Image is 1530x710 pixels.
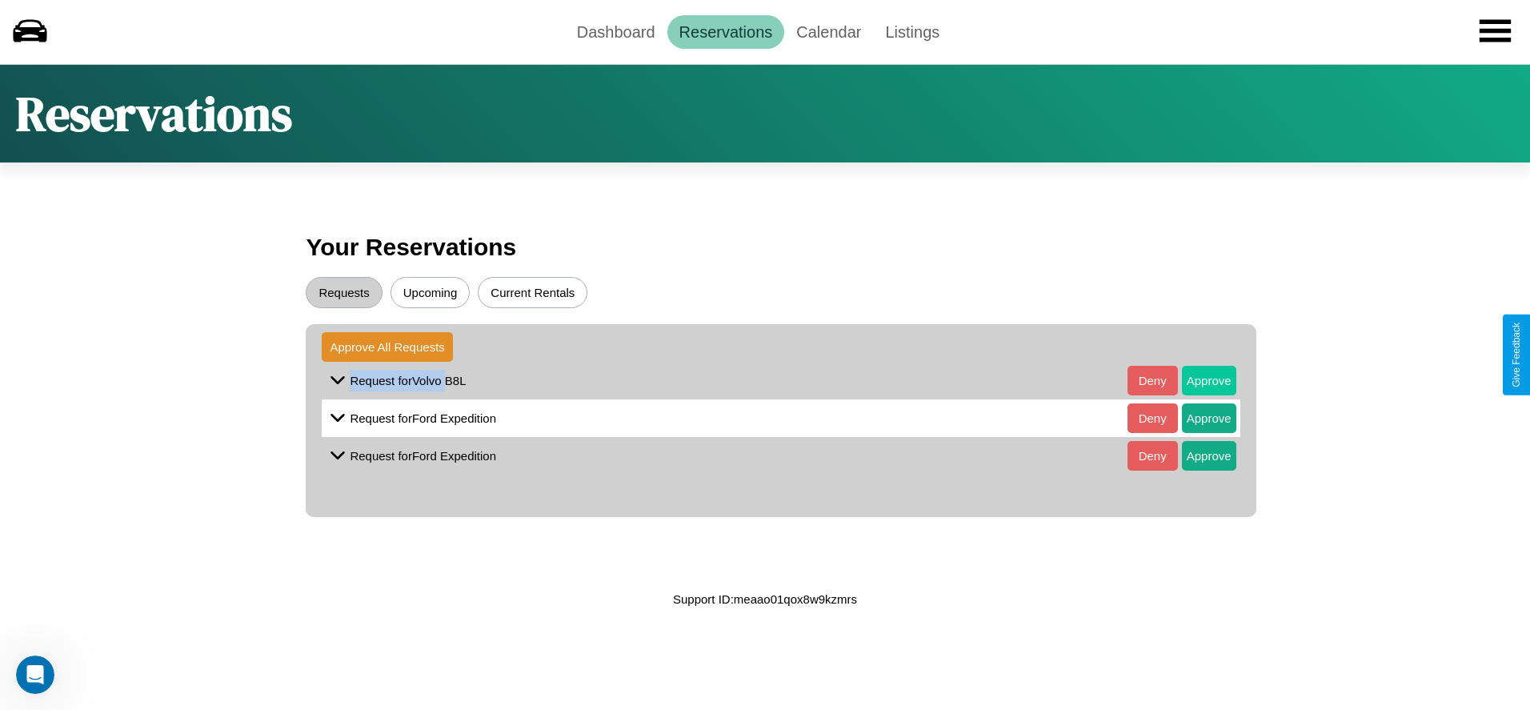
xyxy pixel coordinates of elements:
a: Listings [873,15,951,49]
button: Upcoming [391,277,471,308]
a: Calendar [784,15,873,49]
button: Deny [1127,366,1178,395]
button: Approve All Requests [322,332,452,362]
button: Approve [1182,403,1236,433]
p: Support ID: meaao01qox8w9kzmrs [673,588,857,610]
p: Request for Volvo B8L [350,370,466,391]
div: Give Feedback [1511,323,1522,387]
p: Request for Ford Expedition [350,407,496,429]
h3: Your Reservations [306,226,1224,269]
h1: Reservations [16,81,292,146]
a: Dashboard [565,15,667,49]
button: Deny [1127,441,1178,471]
p: Request for Ford Expedition [350,445,496,467]
button: Approve [1182,441,1236,471]
iframe: Intercom live chat [16,656,54,694]
button: Deny [1127,403,1178,433]
button: Approve [1182,366,1236,395]
button: Requests [306,277,382,308]
button: Current Rentals [478,277,587,308]
a: Reservations [667,15,785,49]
